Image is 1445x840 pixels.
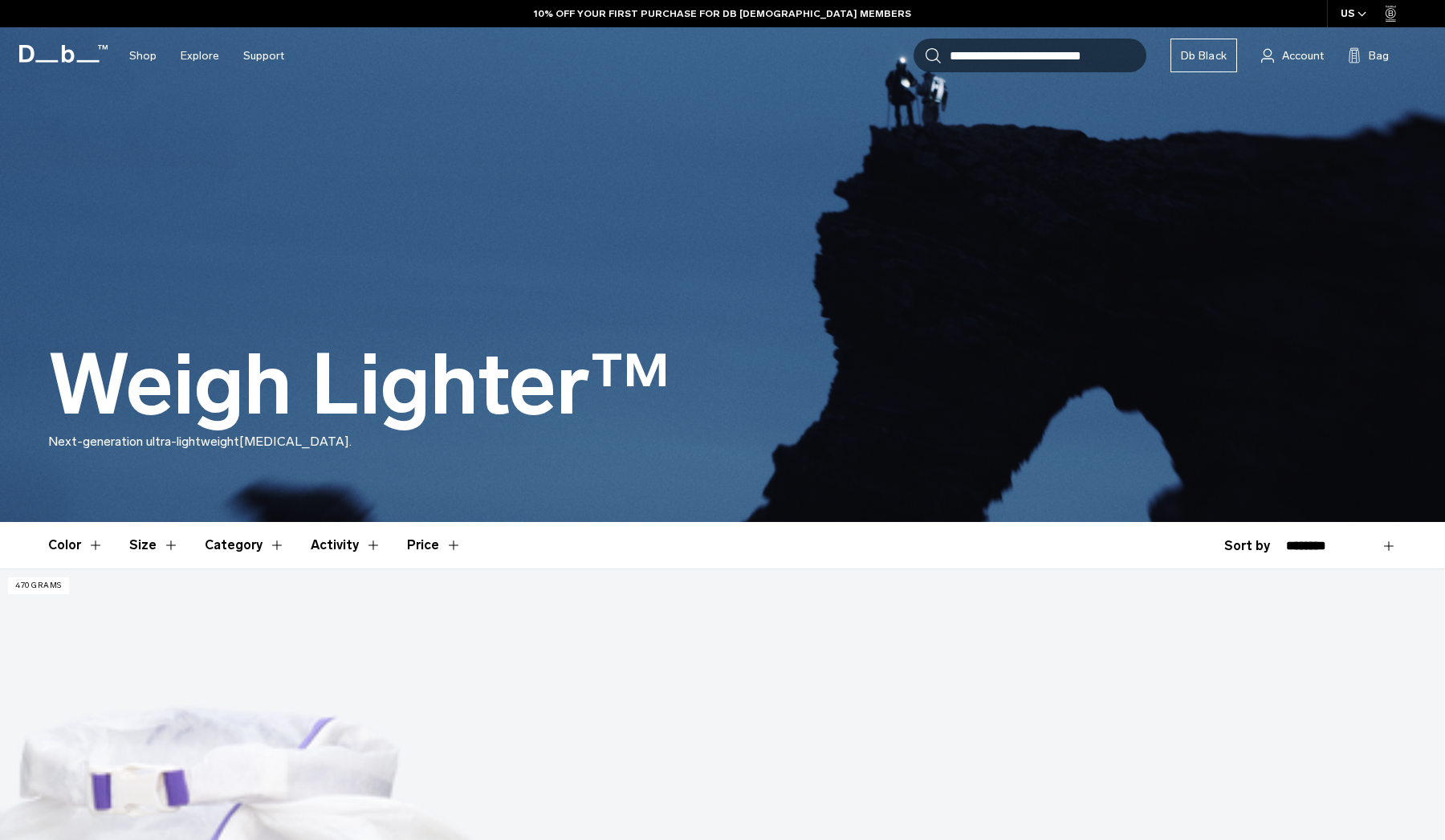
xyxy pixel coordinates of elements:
button: Toggle Filter [48,522,104,569]
span: [MEDICAL_DATA]. [239,434,352,449]
h1: Weigh Lighter™ [48,339,670,432]
a: Shop [129,27,157,84]
a: Account [1261,46,1324,65]
button: Toggle Filter [311,522,381,569]
a: Db Black [1170,39,1237,72]
a: Support [243,27,284,84]
a: 10% OFF YOUR FIRST PURCHASE FOR DB [DEMOGRAPHIC_DATA] MEMBERS [534,6,911,21]
button: Toggle Price [407,522,462,569]
a: Explore [181,27,219,84]
button: Toggle Filter [129,522,179,569]
span: Next-generation ultra-lightweight [48,434,239,449]
nav: Main Navigation [117,27,296,84]
span: Account [1282,47,1324,64]
span: Bag [1369,47,1389,64]
button: Toggle Filter [205,522,285,569]
button: Bag [1348,46,1389,65]
p: 470 grams [8,577,69,594]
